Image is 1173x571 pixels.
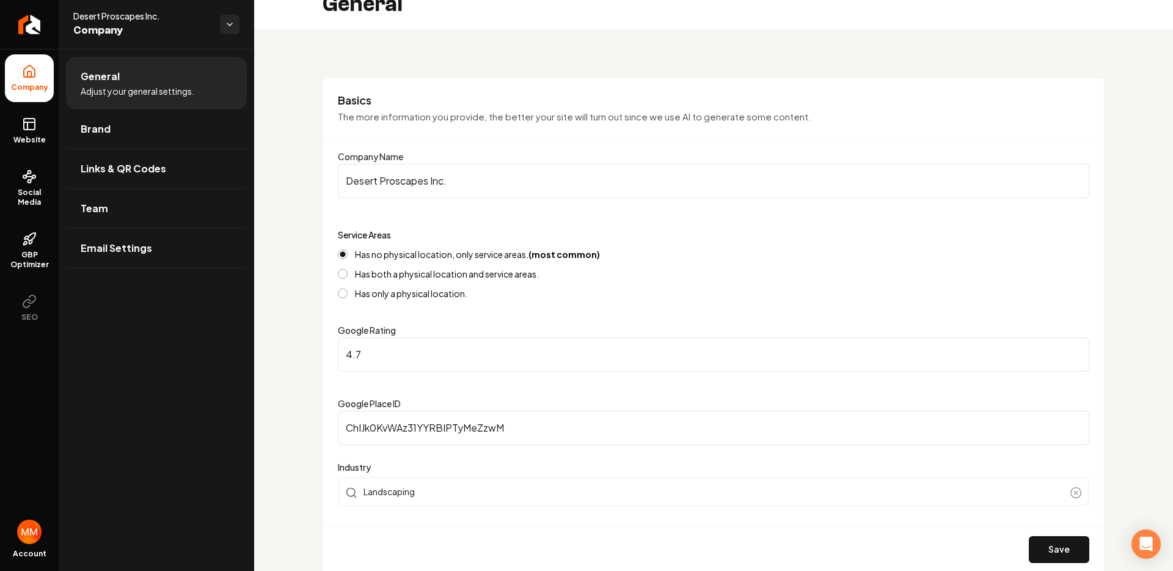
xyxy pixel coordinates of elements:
[81,241,152,256] span: Email Settings
[66,189,247,228] a: Team
[338,164,1089,198] input: Company Name
[338,337,1089,372] input: Google Rating
[5,250,54,270] span: GBP Optimizer
[73,22,210,39] span: Company
[16,312,43,322] span: SEO
[355,289,467,298] label: Has only a physical location.
[18,15,41,34] img: Rebolt Logo
[66,229,247,268] a: Email Settings
[338,325,396,336] label: Google Rating
[1029,536,1089,563] button: Save
[355,270,539,278] label: Has both a physical location and service areas.
[66,149,247,188] a: Links & QR Codes
[338,110,1089,124] p: The more information you provide, the better your site will turn out since we use AI to generate ...
[338,411,1089,445] input: Google Place ID
[528,249,600,260] strong: (most common)
[17,520,42,544] button: Open user button
[338,93,1089,108] h3: Basics
[5,284,54,332] button: SEO
[81,201,108,216] span: Team
[5,107,54,155] a: Website
[81,85,194,97] span: Adjust your general settings.
[66,109,247,149] a: Brand
[6,83,53,92] span: Company
[73,10,210,22] span: Desert Proscapes Inc.
[338,460,1089,474] label: Industry
[338,151,403,162] label: Company Name
[338,398,401,409] label: Google Place ID
[13,549,46,559] span: Account
[81,161,166,176] span: Links & QR Codes
[338,229,391,240] label: Service Areas
[5,222,54,279] a: GBP Optimizer
[5,188,54,207] span: Social Media
[355,250,600,259] label: Has no physical location, only service areas.
[9,135,51,145] span: Website
[81,69,120,84] span: General
[81,122,111,136] span: Brand
[1131,529,1161,559] div: Open Intercom Messenger
[17,520,42,544] img: Matthew Meyer
[5,160,54,217] a: Social Media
